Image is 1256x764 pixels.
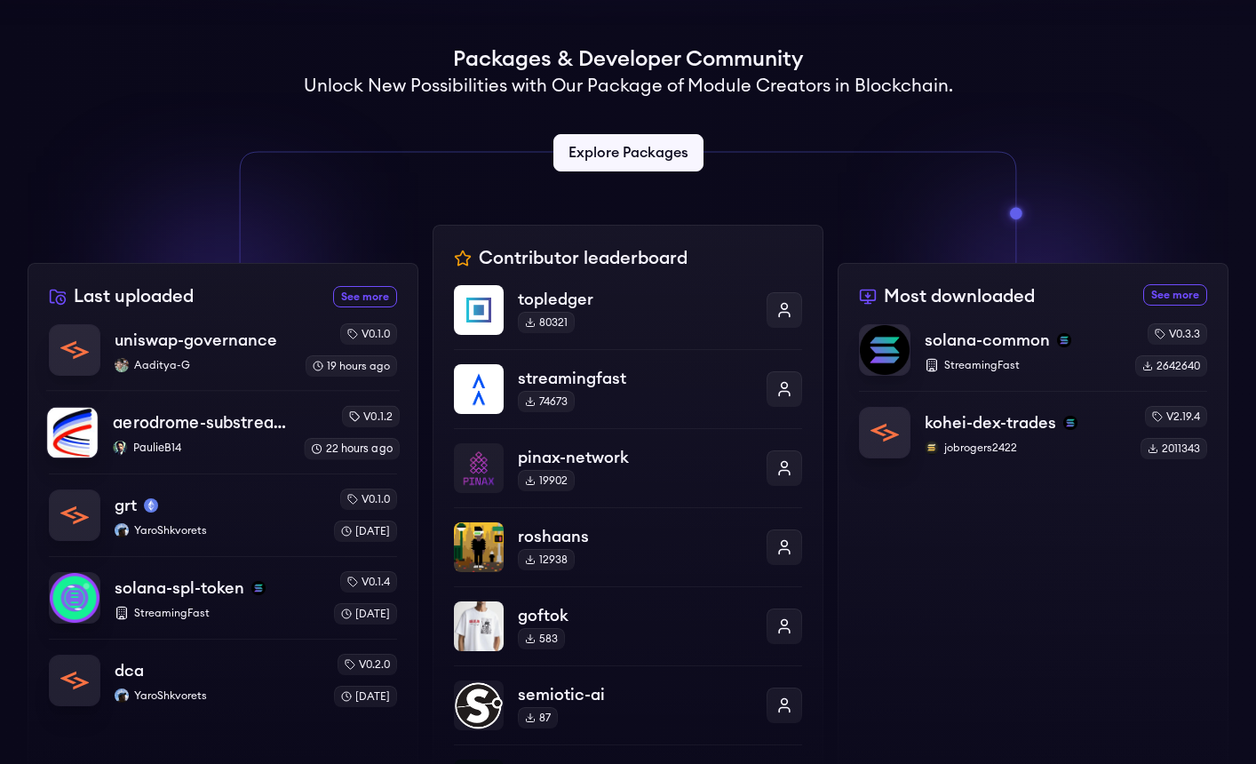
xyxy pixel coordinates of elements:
a: See more recently uploaded packages [333,286,397,307]
div: v0.1.4 [340,571,397,593]
img: pinax-network [454,443,504,493]
a: solana-commonsolana-commonsolanaStreamingFastv0.3.32642640 [859,323,1207,391]
div: 80321 [518,312,575,333]
img: aerodrome-substreams [47,408,98,458]
a: See more most downloaded packages [1143,284,1207,306]
div: v0.1.2 [342,406,400,427]
p: semiotic-ai [518,682,752,707]
a: aerodrome-substreamsaerodrome-substreamsPaulieB14PaulieB14v0.1.222 hours ago [46,390,400,474]
a: streamingfaststreamingfast74673 [454,349,802,428]
img: jobrogers2422 [925,441,939,455]
p: aerodrome-substreams [113,410,290,435]
div: 2011343 [1141,438,1207,459]
p: StreamingFast [925,358,1121,372]
a: uniswap-governanceuniswap-governanceAaditya-GAaditya-Gv0.1.019 hours ago [49,323,397,391]
a: goftokgoftok583 [454,586,802,665]
img: Aaditya-G [115,358,129,372]
a: topledgertopledger80321 [454,285,802,349]
img: semiotic-ai [454,680,504,730]
img: solana-common [860,325,910,375]
img: topledger [454,285,504,335]
p: solana-spl-token [115,576,244,601]
div: v0.3.3 [1148,323,1207,345]
div: 22 hours ago [304,438,400,459]
a: kohei-dex-tradeskohei-dex-tradessolanajobrogers2422jobrogers2422v2.19.42011343 [859,391,1207,459]
img: YaroShkvorets [115,688,129,703]
a: grtgrtmainnetYaroShkvoretsYaroShkvoretsv0.1.0[DATE] [49,474,397,556]
p: dca [115,658,144,683]
p: kohei-dex-trades [925,410,1056,435]
img: uniswap-governance [50,325,99,375]
h1: Packages & Developer Community [453,45,803,74]
div: 87 [518,707,558,728]
div: v0.1.0 [340,323,397,345]
p: YaroShkvorets [115,688,320,703]
h2: Unlock New Possibilities with Our Package of Module Creators in Blockchain. [304,74,953,99]
p: goftok [518,603,752,628]
img: PaulieB14 [113,441,127,455]
p: topledger [518,287,752,312]
div: 74673 [518,391,575,412]
img: streamingfast [454,364,504,414]
p: solana-common [925,328,1050,353]
img: grt [50,490,99,540]
p: Aaditya-G [115,358,291,372]
p: jobrogers2422 [925,441,1126,455]
div: 12938 [518,549,575,570]
img: solana [251,581,266,595]
div: 19 hours ago [306,355,397,377]
div: 583 [518,628,565,649]
p: pinax-network [518,445,752,470]
p: StreamingFast [115,606,320,620]
p: YaroShkvorets [115,523,320,537]
a: semiotic-aisemiotic-ai87 [454,665,802,744]
p: roshaans [518,524,752,549]
img: mainnet [144,498,158,513]
div: [DATE] [334,686,397,707]
p: uniswap-governance [115,328,277,353]
img: kohei-dex-trades [860,408,910,458]
div: v0.1.0 [340,489,397,510]
img: solana [1057,333,1071,347]
a: dcadcaYaroShkvoretsYaroShkvoretsv0.2.0[DATE] [49,639,397,707]
a: solana-spl-tokensolana-spl-tokensolanaStreamingFastv0.1.4[DATE] [49,556,397,639]
p: PaulieB14 [113,441,290,455]
img: YaroShkvorets [115,523,129,537]
div: [DATE] [334,521,397,542]
div: 2642640 [1135,355,1207,377]
img: solana-spl-token [50,573,99,623]
p: grt [115,493,137,518]
a: roshaansroshaans12938 [454,507,802,586]
img: roshaans [454,522,504,572]
div: v2.19.4 [1145,406,1207,427]
a: Explore Packages [553,134,704,171]
img: dca [50,656,99,705]
div: v0.2.0 [338,654,397,675]
p: streamingfast [518,366,752,391]
a: pinax-networkpinax-network19902 [454,428,802,507]
div: [DATE] [334,603,397,625]
div: 19902 [518,470,575,491]
img: solana [1063,416,1077,430]
img: goftok [454,601,504,651]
